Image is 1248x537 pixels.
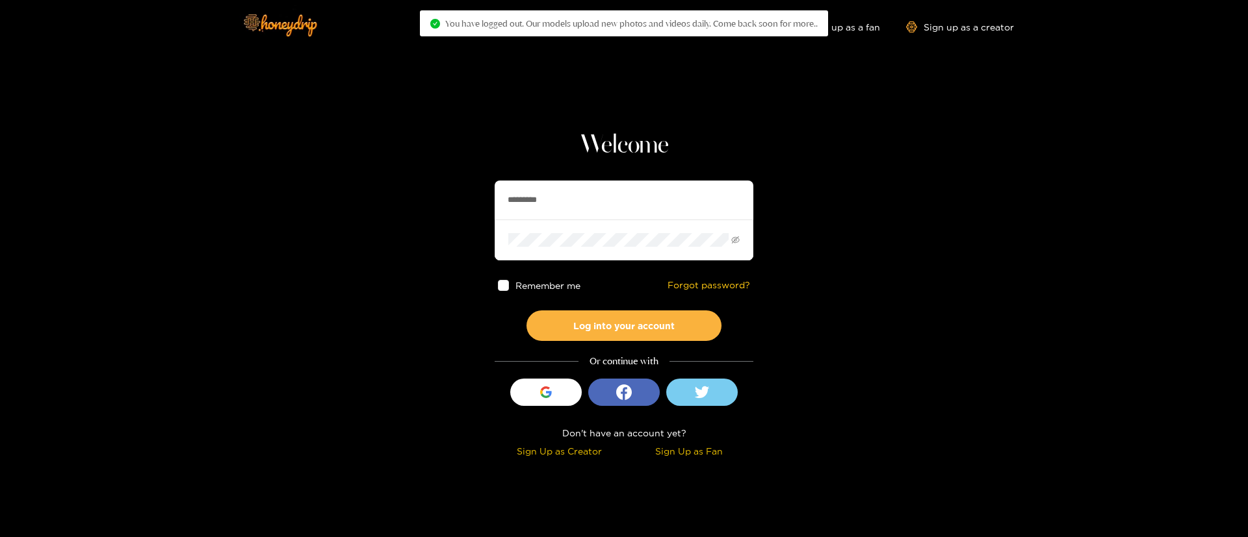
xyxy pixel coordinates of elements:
h1: Welcome [495,130,753,161]
span: check-circle [430,19,440,29]
a: Sign up as a creator [906,21,1014,32]
div: Or continue with [495,354,753,369]
button: Log into your account [526,310,721,341]
a: Forgot password? [668,280,750,291]
span: eye-invisible [731,236,740,244]
span: Remember me [515,281,580,290]
a: Sign up as a fan [791,21,880,32]
span: You have logged out. Our models upload new photos and videos daily. Come back soon for more.. [445,18,818,29]
div: Sign Up as Fan [627,443,750,458]
div: Don't have an account yet? [495,425,753,440]
div: Sign Up as Creator [498,443,621,458]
